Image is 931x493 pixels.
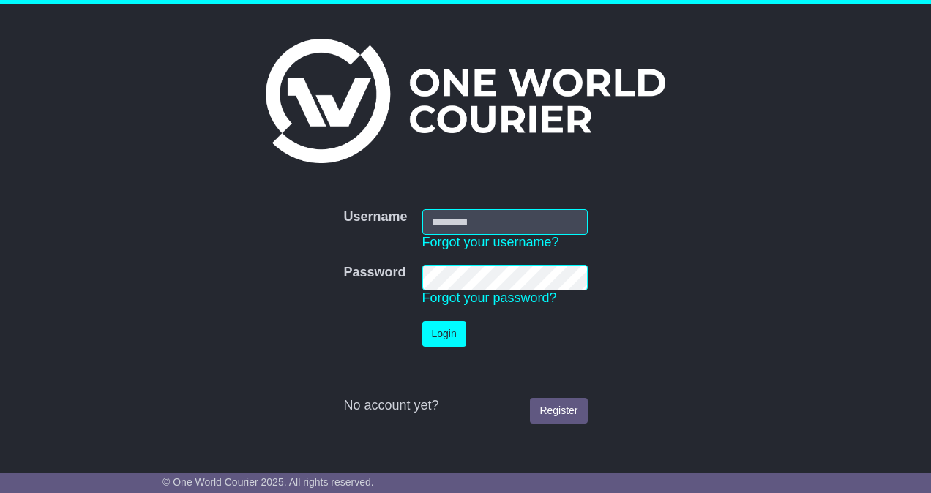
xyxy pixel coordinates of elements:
[422,321,466,347] button: Login
[343,265,405,281] label: Password
[343,398,587,414] div: No account yet?
[266,39,665,163] img: One World
[530,398,587,424] a: Register
[343,209,407,225] label: Username
[422,235,559,249] a: Forgot your username?
[162,476,374,488] span: © One World Courier 2025. All rights reserved.
[422,290,557,305] a: Forgot your password?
